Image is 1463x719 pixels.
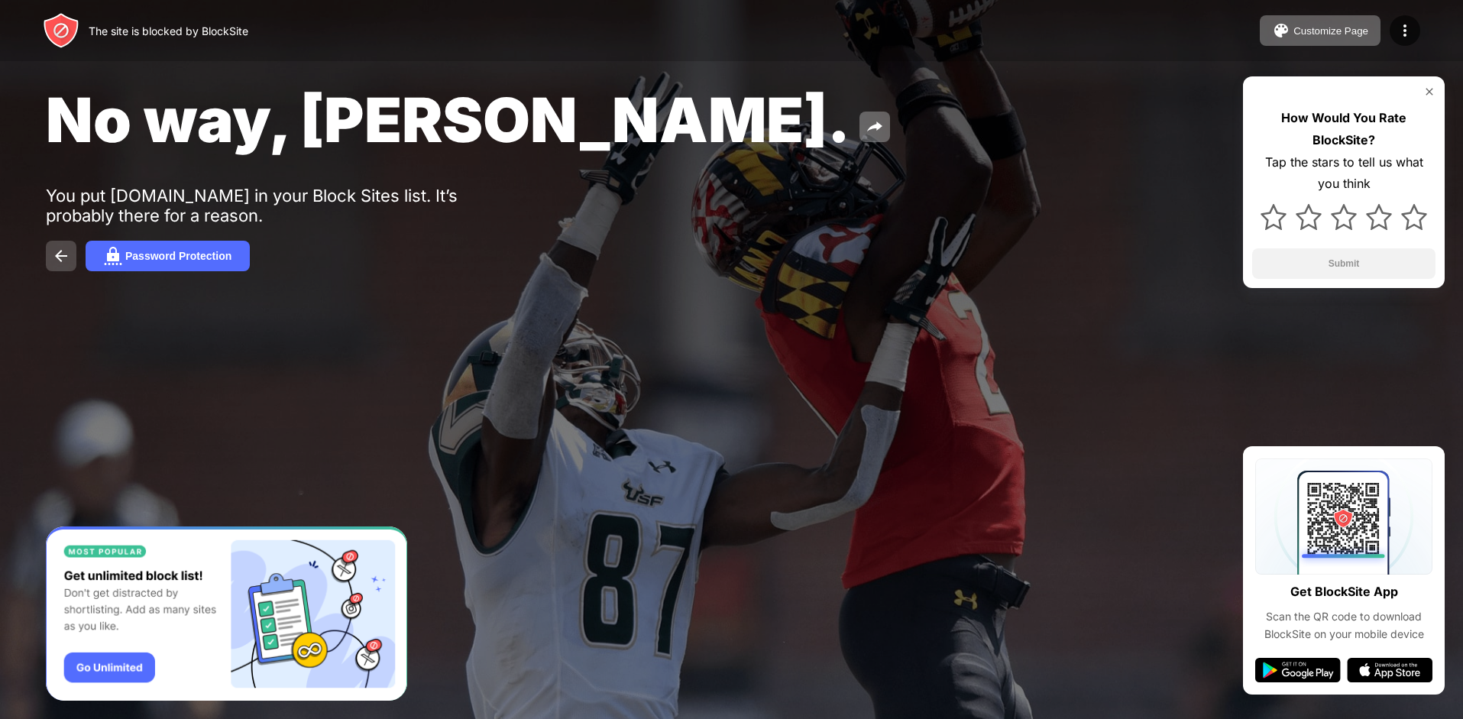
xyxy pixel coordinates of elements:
[46,526,407,701] iframe: Banner
[1252,248,1435,279] button: Submit
[1290,581,1398,603] div: Get BlockSite App
[1255,608,1432,643] div: Scan the QR code to download BlockSite on your mobile device
[1296,204,1322,230] img: star.svg
[1293,25,1368,37] div: Customize Page
[1252,151,1435,196] div: Tap the stars to tell us what you think
[1260,15,1380,46] button: Customize Page
[125,250,231,262] div: Password Protection
[1255,658,1341,682] img: google-play.svg
[1272,21,1290,40] img: pallet.svg
[52,247,70,265] img: back.svg
[1261,204,1287,230] img: star.svg
[866,118,884,136] img: share.svg
[1347,658,1432,682] img: app-store.svg
[46,186,518,225] div: You put [DOMAIN_NAME] in your Block Sites list. It’s probably there for a reason.
[1331,204,1357,230] img: star.svg
[43,12,79,49] img: header-logo.svg
[1255,458,1432,575] img: qrcode.svg
[104,247,122,265] img: password.svg
[1401,204,1427,230] img: star.svg
[1252,107,1435,151] div: How Would You Rate BlockSite?
[1423,86,1435,98] img: rate-us-close.svg
[86,241,250,271] button: Password Protection
[1366,204,1392,230] img: star.svg
[1396,21,1414,40] img: menu-icon.svg
[89,24,248,37] div: The site is blocked by BlockSite
[46,83,850,157] span: No way, [PERSON_NAME].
